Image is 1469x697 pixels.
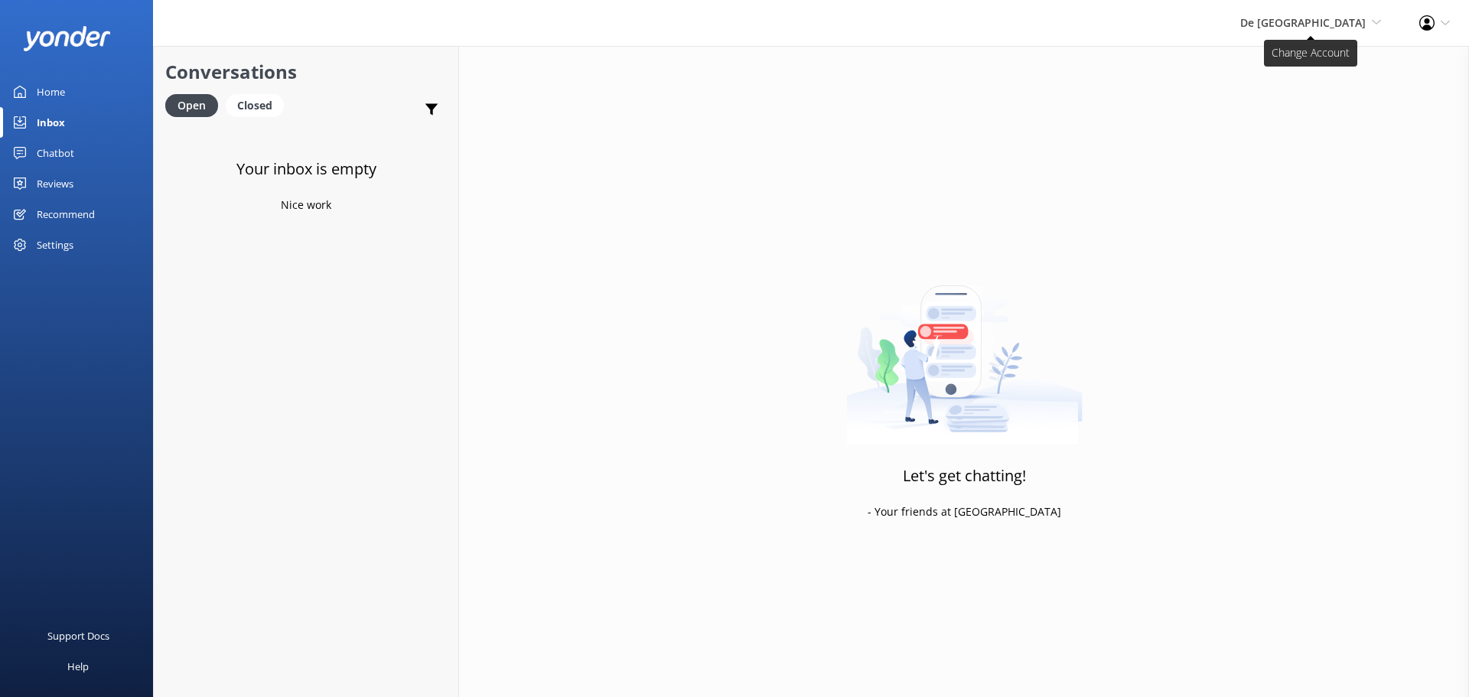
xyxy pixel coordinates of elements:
h3: Let's get chatting! [903,464,1026,488]
div: Recommend [37,199,95,230]
div: Closed [226,94,284,117]
div: Open [165,94,218,117]
div: Settings [37,230,73,260]
p: Nice work [281,197,331,213]
div: Support Docs [47,620,109,651]
p: - Your friends at [GEOGRAPHIC_DATA] [868,503,1061,520]
img: yonder-white-logo.png [23,26,111,51]
img: artwork of a man stealing a conversation from at giant smartphone [846,253,1083,445]
div: Chatbot [37,138,74,168]
div: Inbox [37,107,65,138]
div: Help [67,651,89,682]
div: Reviews [37,168,73,199]
h2: Conversations [165,57,447,86]
a: Closed [226,96,292,113]
span: De [GEOGRAPHIC_DATA] [1240,15,1366,30]
h3: Your inbox is empty [236,157,376,181]
a: Open [165,96,226,113]
div: Home [37,77,65,107]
